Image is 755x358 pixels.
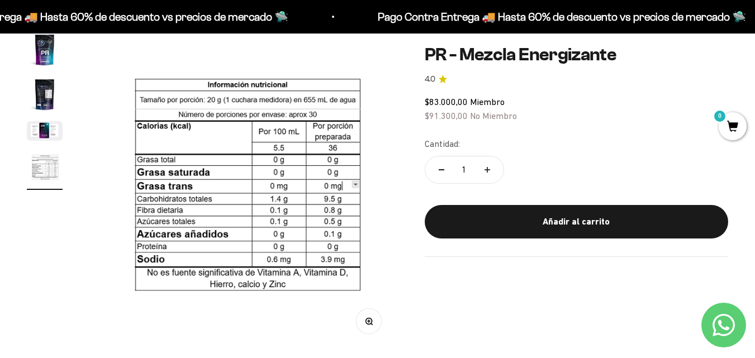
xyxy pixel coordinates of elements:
[425,156,458,183] button: Reducir cantidad
[27,150,63,187] img: PR - Mezcla Energizante
[471,156,504,183] button: Aumentar cantidad
[470,111,517,121] span: No Miembro
[425,137,460,151] label: Cantidad:
[713,109,726,123] mark: 0
[425,205,728,238] button: Añadir al carrito
[27,121,63,144] button: Ir al artículo 3
[425,111,468,121] span: $91.300,00
[425,73,435,85] span: 4.0
[27,121,63,141] img: PR - Mezcla Energizante
[425,45,728,64] h1: PR - Mezcla Energizante
[470,97,505,107] span: Miembro
[425,73,728,85] a: 4.04.0 de 5.0 estrellas
[27,32,63,71] button: Ir al artículo 1
[447,214,706,229] div: Añadir al carrito
[27,32,63,68] img: PR - Mezcla Energizante
[27,150,63,190] button: Ir al artículo 4
[719,121,747,133] a: 0
[425,97,468,107] span: $83.000,00
[374,8,743,26] p: Pago Contra Entrega 🚚 Hasta 60% de descuento vs precios de mercado 🛸
[27,77,63,116] button: Ir al artículo 2
[27,77,63,112] img: PR - Mezcla Energizante
[90,32,398,350] img: PR - Mezcla Energizante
